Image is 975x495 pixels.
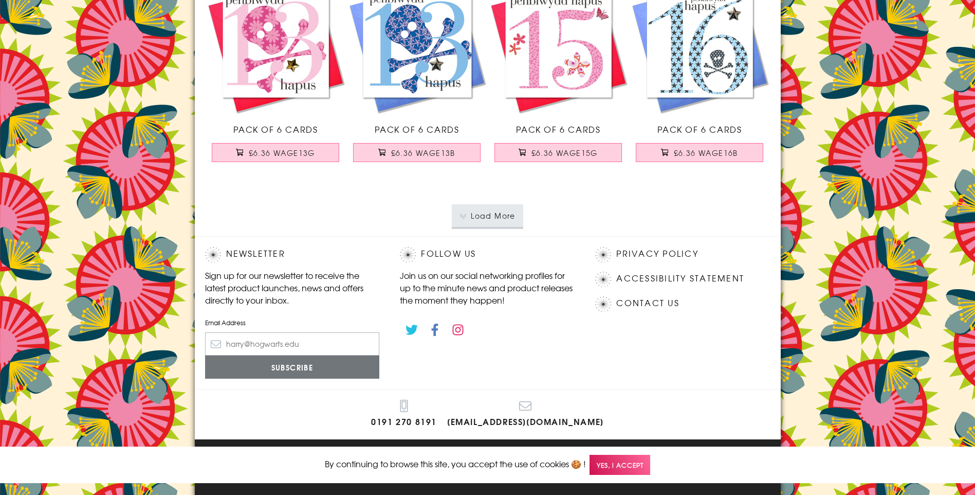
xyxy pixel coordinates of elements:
span: £6.36 WAGE15G [531,148,598,158]
a: 0191 270 8191 [371,400,437,429]
h2: Follow Us [400,247,575,262]
button: £6.36 WAGE13G [212,143,339,162]
a: Privacy Policy [616,247,698,261]
h2: Newsletter [205,247,380,262]
span: Pack of 6 Cards [516,123,601,135]
button: £6.36 WAGE15G [494,143,622,162]
a: Accessibility Statement [616,272,744,286]
a: [EMAIL_ADDRESS][DOMAIN_NAME] [447,400,604,429]
a: Contact Us [616,296,679,310]
span: Pack of 6 Cards [233,123,318,135]
p: Sign up for our newsletter to receive the latest product launches, news and offers directly to yo... [205,269,380,306]
span: £6.36 WAGE13B [391,148,455,158]
button: Load More [452,204,523,227]
p: Join us on our social networking profiles for up to the minute news and product releases the mome... [400,269,575,306]
span: Yes, I accept [590,455,650,475]
span: Pack of 6 Cards [375,123,459,135]
span: £6.36 WAGE16B [674,148,738,158]
input: harry@hogwarts.edu [205,332,380,356]
span: Pack of 6 Cards [657,123,742,135]
label: Email Address [205,318,380,327]
input: Subscribe [205,356,380,379]
span: £6.36 WAGE13G [249,148,315,158]
button: £6.36 WAGE13B [353,143,481,162]
button: £6.36 WAGE16B [636,143,763,162]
